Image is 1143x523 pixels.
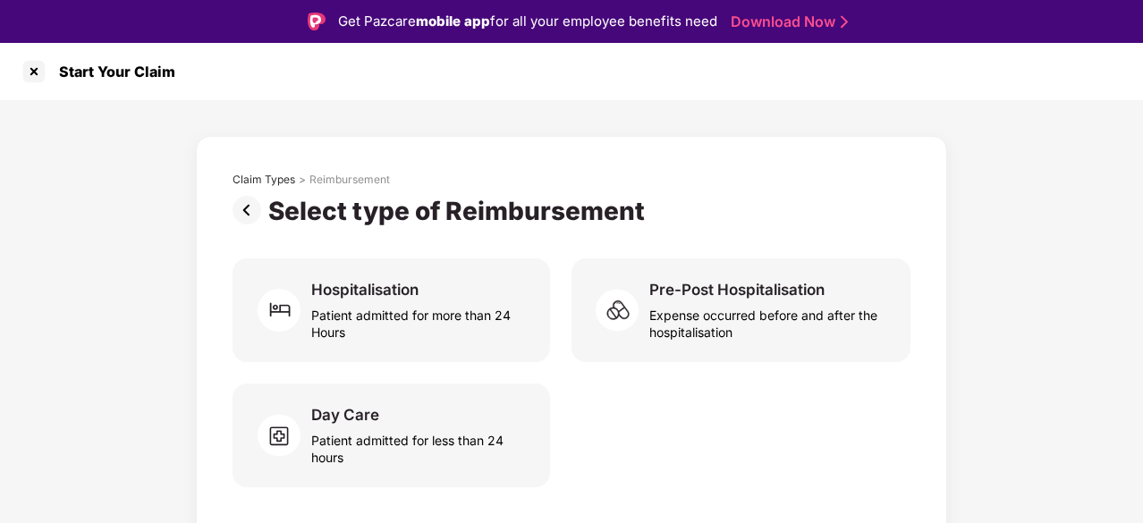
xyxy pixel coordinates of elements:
img: svg+xml;base64,PHN2ZyB4bWxucz0iaHR0cDovL3d3dy53My5vcmcvMjAwMC9zdmciIHdpZHRoPSI2MCIgaGVpZ2h0PSI1OC... [258,409,311,462]
img: Stroke [841,13,848,31]
div: Claim Types [233,173,295,187]
div: Reimbursement [309,173,390,187]
div: Start Your Claim [48,63,175,80]
img: svg+xml;base64,PHN2ZyB4bWxucz0iaHR0cDovL3d3dy53My5vcmcvMjAwMC9zdmciIHdpZHRoPSI2MCIgaGVpZ2h0PSI2MC... [258,283,311,337]
div: Expense occurred before and after the hospitalisation [649,299,889,341]
a: Download Now [731,13,842,31]
div: Hospitalisation [311,280,419,299]
div: Patient admitted for more than 24 Hours [311,299,529,341]
img: svg+xml;base64,PHN2ZyBpZD0iUHJldi0zMngzMiIgeG1sbnM9Imh0dHA6Ly93d3cudzMub3JnLzIwMDAvc3ZnIiB3aWR0aD... [233,196,268,224]
img: svg+xml;base64,PHN2ZyB4bWxucz0iaHR0cDovL3d3dy53My5vcmcvMjAwMC9zdmciIHdpZHRoPSI2MCIgaGVpZ2h0PSI1OC... [596,283,649,337]
div: > [299,173,306,187]
div: Day Care [311,405,379,425]
div: Patient admitted for less than 24 hours [311,425,529,466]
img: Logo [308,13,326,30]
div: Select type of Reimbursement [268,196,652,226]
div: Pre-Post Hospitalisation [649,280,825,299]
div: Get Pazcare for all your employee benefits need [338,11,717,32]
strong: mobile app [416,13,490,30]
